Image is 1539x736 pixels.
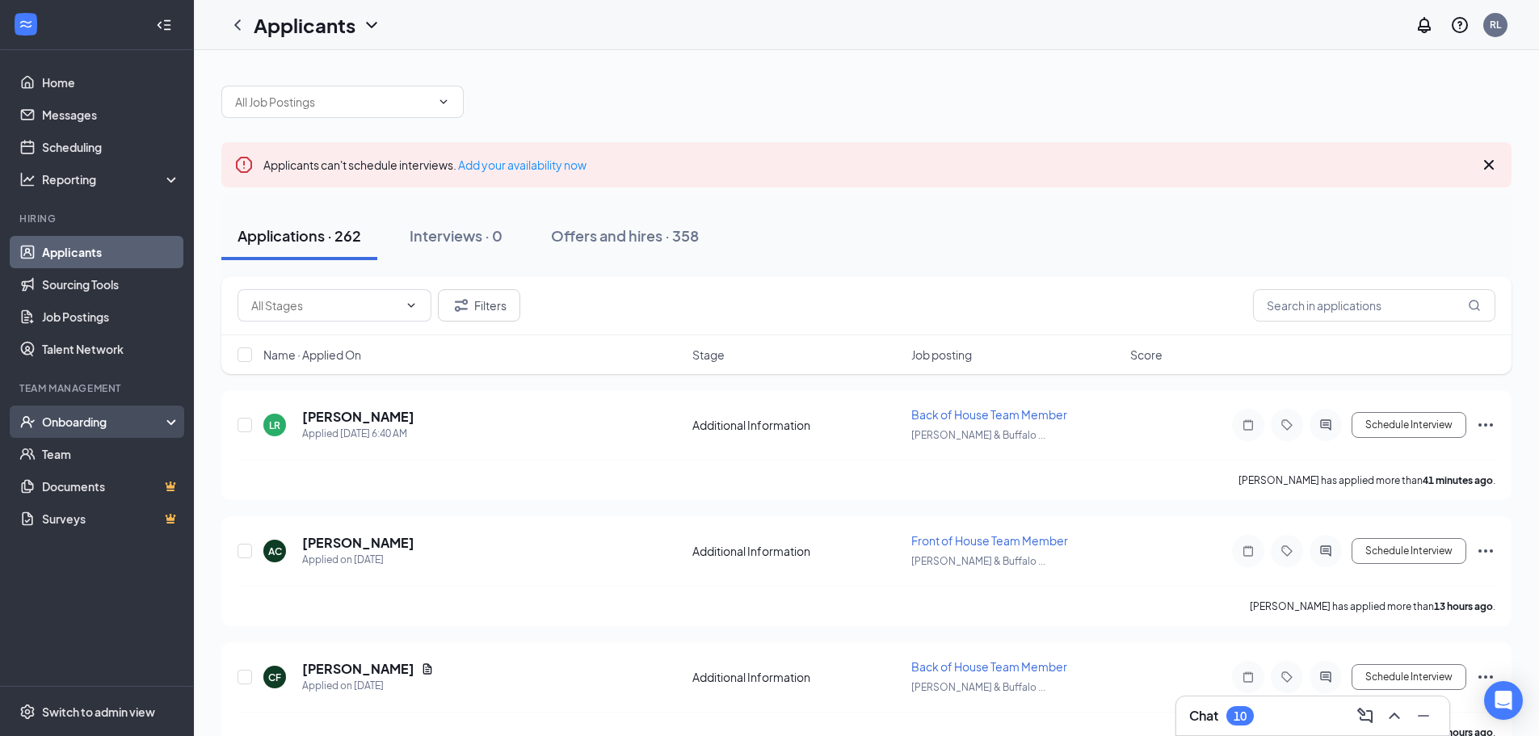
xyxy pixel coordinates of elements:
[42,503,180,535] a: SurveysCrown
[692,347,725,363] span: Stage
[42,301,180,333] a: Job Postings
[1484,681,1523,720] div: Open Intercom Messenger
[438,289,520,322] button: Filter Filters
[458,158,587,172] a: Add your availability now
[692,543,902,559] div: Additional Information
[692,669,902,685] div: Additional Information
[235,93,431,111] input: All Job Postings
[42,470,180,503] a: DocumentsCrown
[302,552,414,568] div: Applied on [DATE]
[911,659,1067,674] span: Back of House Team Member
[19,171,36,187] svg: Analysis
[1277,418,1297,431] svg: Tag
[551,225,699,246] div: Offers and hires · 358
[1238,418,1258,431] svg: Note
[1381,703,1407,729] button: ChevronUp
[1238,671,1258,683] svg: Note
[1277,671,1297,683] svg: Tag
[1316,671,1335,683] svg: ActiveChat
[911,681,1045,693] span: [PERSON_NAME] & Buffalo ...
[1423,474,1493,486] b: 41 minutes ago
[1414,706,1433,725] svg: Minimize
[437,95,450,108] svg: ChevronDown
[268,671,281,684] div: CF
[1352,664,1466,690] button: Schedule Interview
[42,99,180,131] a: Messages
[302,408,414,426] h5: [PERSON_NAME]
[1352,538,1466,564] button: Schedule Interview
[156,17,172,33] svg: Collapse
[1234,709,1247,723] div: 10
[1130,347,1163,363] span: Score
[238,225,361,246] div: Applications · 262
[251,297,398,314] input: All Stages
[410,225,502,246] div: Interviews · 0
[269,418,280,432] div: LR
[362,15,381,35] svg: ChevronDown
[42,171,181,187] div: Reporting
[19,212,177,225] div: Hiring
[228,15,247,35] svg: ChevronLeft
[42,268,180,301] a: Sourcing Tools
[692,417,902,433] div: Additional Information
[1352,703,1378,729] button: ComposeMessage
[1277,545,1297,557] svg: Tag
[1316,418,1335,431] svg: ActiveChat
[19,381,177,395] div: Team Management
[911,407,1067,422] span: Back of House Team Member
[1189,707,1218,725] h3: Chat
[1450,15,1470,35] svg: QuestionInfo
[1385,706,1404,725] svg: ChevronUp
[263,347,361,363] span: Name · Applied On
[1352,412,1466,438] button: Schedule Interview
[911,347,972,363] span: Job posting
[1411,703,1436,729] button: Minimize
[405,299,418,312] svg: ChevronDown
[42,414,166,430] div: Onboarding
[302,678,434,694] div: Applied on [DATE]
[1238,473,1495,487] p: [PERSON_NAME] has applied more than .
[42,66,180,99] a: Home
[421,662,434,675] svg: Document
[1479,155,1499,175] svg: Cross
[911,533,1068,548] span: Front of House Team Member
[302,426,414,442] div: Applied [DATE] 6:40 AM
[42,438,180,470] a: Team
[302,534,414,552] h5: [PERSON_NAME]
[1316,545,1335,557] svg: ActiveChat
[42,333,180,365] a: Talent Network
[1250,599,1495,613] p: [PERSON_NAME] has applied more than .
[1253,289,1495,322] input: Search in applications
[452,296,471,315] svg: Filter
[18,16,34,32] svg: WorkstreamLogo
[1434,600,1493,612] b: 13 hours ago
[234,155,254,175] svg: Error
[42,236,180,268] a: Applicants
[1415,15,1434,35] svg: Notifications
[1490,18,1501,32] div: RL
[19,414,36,430] svg: UserCheck
[1476,541,1495,561] svg: Ellipses
[42,131,180,163] a: Scheduling
[1468,299,1481,312] svg: MagnifyingGlass
[1476,667,1495,687] svg: Ellipses
[1356,706,1375,725] svg: ComposeMessage
[911,555,1045,567] span: [PERSON_NAME] & Buffalo ...
[911,429,1045,441] span: [PERSON_NAME] & Buffalo ...
[1476,415,1495,435] svg: Ellipses
[302,660,414,678] h5: [PERSON_NAME]
[19,704,36,720] svg: Settings
[254,11,355,39] h1: Applicants
[1238,545,1258,557] svg: Note
[263,158,587,172] span: Applicants can't schedule interviews.
[268,545,282,558] div: AC
[42,704,155,720] div: Switch to admin view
